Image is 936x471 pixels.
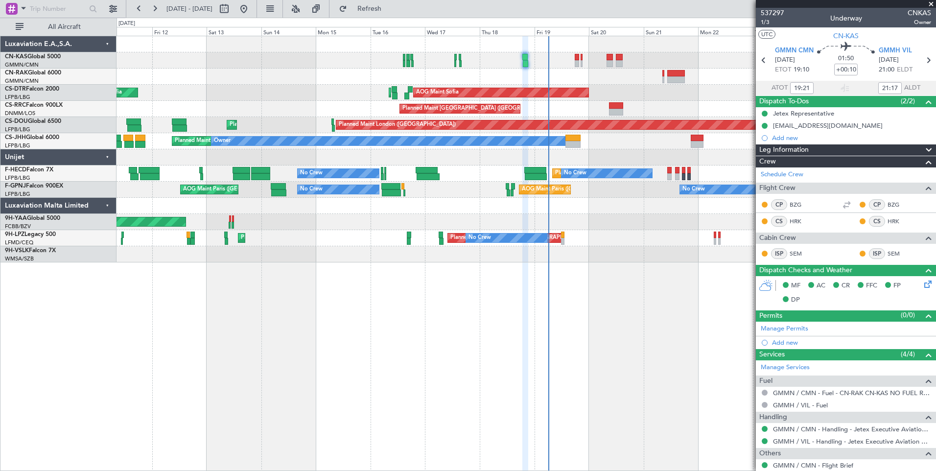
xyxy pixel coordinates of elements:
[761,363,810,373] a: Manage Services
[759,412,787,423] span: Handling
[878,82,902,94] input: --:--
[5,86,26,92] span: CS-DTR
[893,281,901,291] span: FP
[773,437,931,446] a: GMMH / VIL - Handling - Jetex Executive Aviation GMMH / VIL
[5,54,61,60] a: CN-KASGlobal 5000
[241,231,357,245] div: Planned Maint Cannes ([GEOGRAPHIC_DATA])
[771,248,787,259] div: ISP
[833,31,859,41] span: CN-KAS
[5,118,28,124] span: CS-DOU
[334,1,393,17] button: Refresh
[817,281,825,291] span: AC
[5,232,56,237] a: 9H-LPZLegacy 500
[5,174,30,182] a: LFPB/LBG
[5,102,63,108] a: CS-RRCFalcon 900LX
[682,182,705,197] div: No Crew
[791,281,800,291] span: MF
[118,20,135,28] div: [DATE]
[207,27,261,36] div: Sat 13
[450,231,589,245] div: Planned [GEOGRAPHIC_DATA] ([GEOGRAPHIC_DATA])
[879,55,899,65] span: [DATE]
[175,134,329,148] div: Planned Maint [GEOGRAPHIC_DATA] ([GEOGRAPHIC_DATA])
[698,27,753,36] div: Mon 22
[5,232,24,237] span: 9H-LPZ
[535,27,589,36] div: Fri 19
[5,94,30,101] a: LFPB/LBG
[866,281,877,291] span: FFC
[759,310,782,322] span: Permits
[904,83,920,93] span: ALDT
[402,101,557,116] div: Planned Maint [GEOGRAPHIC_DATA] ([GEOGRAPHIC_DATA])
[790,82,814,94] input: --:--
[30,1,86,16] input: Trip Number
[5,110,35,117] a: DNMM/LOS
[879,65,894,75] span: 21:00
[761,324,808,334] a: Manage Permits
[5,248,29,254] span: 9H-VSLK
[759,265,852,276] span: Dispatch Checks and Weather
[5,118,61,124] a: CS-DOUGlobal 6500
[794,65,809,75] span: 19:10
[5,183,63,189] a: F-GPNJFalcon 900EX
[564,166,586,181] div: No Crew
[761,170,803,180] a: Schedule Crew
[152,27,207,36] div: Fri 12
[869,199,885,210] div: CP
[5,86,59,92] a: CS-DTRFalcon 2000
[790,249,812,258] a: SEM
[5,248,56,254] a: 9H-VSLKFalcon 7X
[897,65,913,75] span: ELDT
[522,182,625,197] div: AOG Maint Paris ([GEOGRAPHIC_DATA])
[773,461,853,470] a: GMMN / CMN - Flight Brief
[5,215,60,221] a: 9H-YAAGlobal 5000
[759,376,772,387] span: Fuel
[830,13,862,24] div: Underway
[901,96,915,106] span: (2/2)
[339,118,456,132] div: Planned Maint London ([GEOGRAPHIC_DATA])
[771,216,787,227] div: CS
[901,349,915,359] span: (4/4)
[5,223,31,230] a: FCBB/BZV
[879,46,912,56] span: GMMH VIL
[5,126,30,133] a: LFPB/LBG
[316,27,371,36] div: Mon 15
[416,85,459,100] div: AOG Maint Sofia
[869,216,885,227] div: CS
[97,27,152,36] div: Thu 11
[5,77,39,85] a: GMMN/CMN
[5,142,30,149] a: LFPB/LBG
[908,18,931,26] span: Owner
[758,30,775,39] button: UTC
[5,61,39,69] a: GMMN/CMN
[589,27,644,36] div: Sat 20
[5,54,27,60] span: CN-KAS
[772,83,788,93] span: ATOT
[5,135,26,141] span: CS-JHH
[773,401,828,409] a: GMMH / VIL - Fuel
[5,70,28,76] span: CN-RAK
[753,27,808,36] div: Tue 23
[761,18,784,26] span: 1/3
[791,295,800,305] span: DP
[759,96,809,107] span: Dispatch To-Dos
[761,8,784,18] span: 537297
[759,183,796,194] span: Flight Crew
[5,70,61,76] a: CN-RAKGlobal 6000
[371,27,425,36] div: Tue 16
[166,4,212,13] span: [DATE] - [DATE]
[5,255,34,262] a: WMSA/SZB
[775,46,814,56] span: GMMN CMN
[790,217,812,226] a: HRK
[555,166,709,181] div: Planned Maint [GEOGRAPHIC_DATA] ([GEOGRAPHIC_DATA])
[790,200,812,209] a: BZG
[183,182,286,197] div: AOG Maint Paris ([GEOGRAPHIC_DATA])
[5,102,26,108] span: CS-RRC
[773,121,883,130] div: [EMAIL_ADDRESS][DOMAIN_NAME]
[888,249,910,258] a: SEM
[5,135,59,141] a: CS-JHHGlobal 6000
[771,199,787,210] div: CP
[11,19,106,35] button: All Aircraft
[214,134,231,148] div: Owner
[425,27,480,36] div: Wed 17
[773,109,834,118] div: Jetex Representative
